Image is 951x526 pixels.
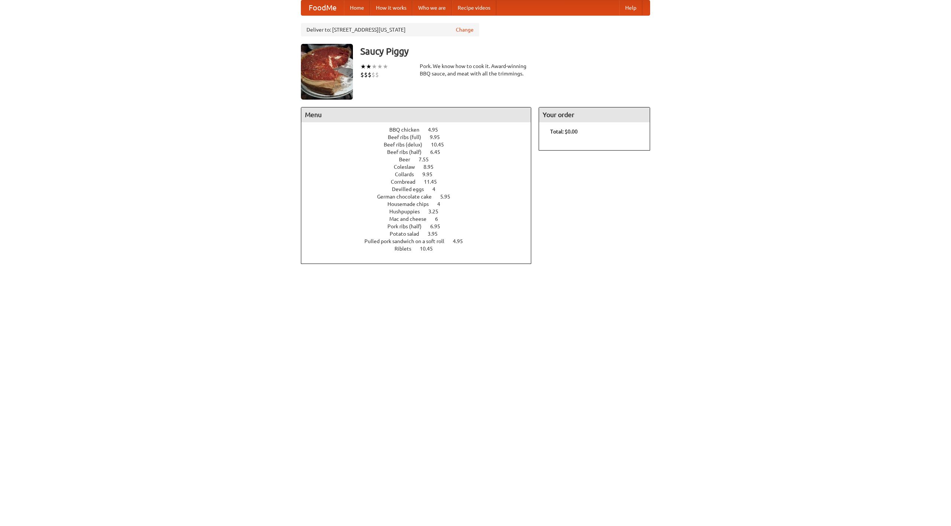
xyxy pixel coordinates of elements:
a: Housemade chips 4 [387,201,454,207]
h3: Saucy Piggy [360,44,650,59]
li: ★ [371,62,377,71]
span: 6.95 [430,223,448,229]
span: Beef ribs (half) [387,149,429,155]
a: BBQ chicken 4.95 [389,127,452,133]
span: 7.55 [419,156,436,162]
div: Pork. We know how to cook it. Award-winning BBQ sauce, and meat with all the trimmings. [420,62,531,77]
a: Potato salad 3.95 [390,231,451,237]
span: Collards [395,171,421,177]
h4: Menu [301,107,531,122]
a: Recipe videos [452,0,496,15]
span: Housemade chips [387,201,436,207]
span: 4.95 [428,127,445,133]
a: FoodMe [301,0,344,15]
span: 8.95 [423,164,441,170]
li: $ [360,71,364,79]
span: Pulled pork sandwich on a soft roll [364,238,452,244]
a: Cornbread 11.45 [391,179,451,185]
div: Deliver to: [STREET_ADDRESS][US_STATE] [301,23,479,36]
a: Beef ribs (full) 9.95 [388,134,454,140]
span: 3.25 [428,209,446,214]
li: $ [368,71,371,79]
span: 5.95 [440,194,458,200]
img: angular.jpg [301,44,353,100]
a: Mac and cheese 6 [389,216,452,222]
h4: Your order [539,107,650,122]
span: 4 [432,186,443,192]
span: 3.95 [428,231,445,237]
li: $ [371,71,375,79]
li: ★ [377,62,383,71]
span: Coleslaw [394,164,422,170]
span: 10.45 [420,246,440,252]
a: Change [456,26,474,33]
span: Mac and cheese [389,216,434,222]
a: Who we are [412,0,452,15]
li: ★ [360,62,366,71]
li: ★ [366,62,371,71]
span: Beef ribs (full) [388,134,429,140]
span: 4.95 [453,238,470,244]
span: Pork ribs (half) [387,223,429,229]
span: 9.95 [430,134,447,140]
b: Total: $0.00 [550,129,578,135]
span: BBQ chicken [389,127,427,133]
span: Beef ribs (delux) [384,142,430,148]
a: Devilled eggs 4 [392,186,449,192]
a: Beer 7.55 [399,156,442,162]
span: 9.95 [422,171,440,177]
span: Beer [399,156,418,162]
li: $ [375,71,379,79]
a: Pork ribs (half) 6.95 [387,223,454,229]
a: Help [619,0,642,15]
a: Pulled pork sandwich on a soft roll 4.95 [364,238,477,244]
a: Beef ribs (delux) 10.45 [384,142,458,148]
span: Devilled eggs [392,186,431,192]
a: Riblets 10.45 [395,246,447,252]
span: Hushpuppies [389,209,427,214]
li: ★ [383,62,388,71]
a: Hushpuppies 3.25 [389,209,452,214]
a: Collards 9.95 [395,171,446,177]
span: 6 [435,216,445,222]
a: How it works [370,0,412,15]
span: Riblets [395,246,419,252]
a: German chocolate cake 5.95 [377,194,464,200]
span: 11.45 [424,179,444,185]
span: Potato salad [390,231,426,237]
li: $ [364,71,368,79]
a: Home [344,0,370,15]
a: Coleslaw 8.95 [394,164,447,170]
span: 4 [437,201,448,207]
a: Beef ribs (half) 6.45 [387,149,454,155]
span: Cornbread [391,179,423,185]
span: 6.45 [430,149,448,155]
span: German chocolate cake [377,194,439,200]
span: 10.45 [431,142,451,148]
